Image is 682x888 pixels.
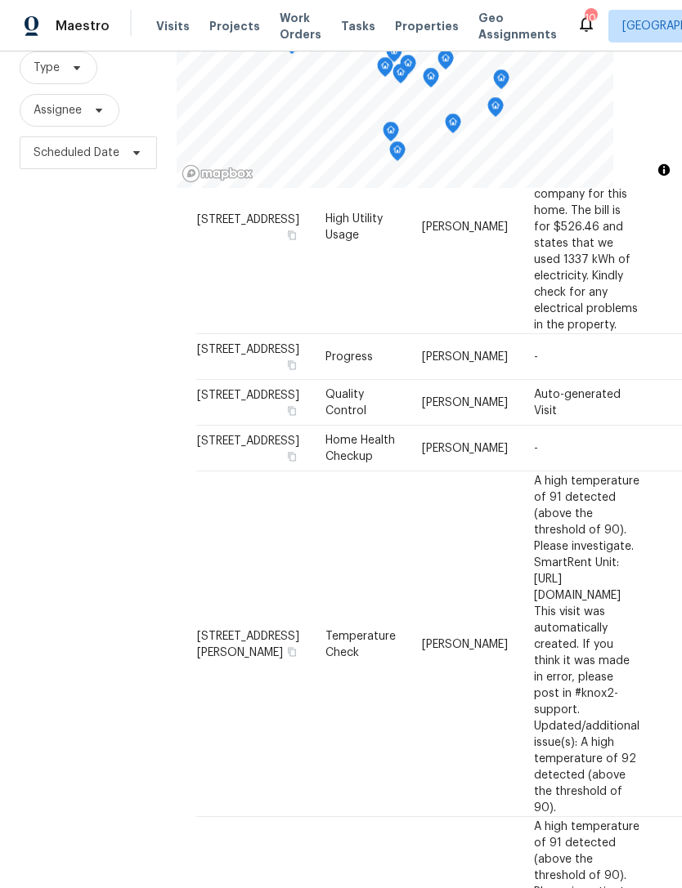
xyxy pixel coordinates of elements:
[437,50,454,75] div: Map marker
[285,644,299,658] button: Copy Address
[383,122,399,147] div: Map marker
[209,18,260,34] span: Projects
[422,351,508,363] span: [PERSON_NAME]
[280,10,321,42] span: Work Orders
[325,212,383,240] span: High Utility Usage
[377,57,393,83] div: Map marker
[34,60,60,76] span: Type
[197,344,299,355] span: [STREET_ADDRESS]
[659,161,669,179] span: Toggle attribution
[389,141,406,167] div: Map marker
[654,160,674,180] button: Toggle attribution
[534,123,638,330] span: Hi team, We received a high usage electric bill from a utility company for this home. The bill is...
[422,443,508,454] span: [PERSON_NAME]
[422,638,508,649] span: [PERSON_NAME]
[422,221,508,232] span: [PERSON_NAME]
[156,18,190,34] span: Visits
[493,69,509,95] div: Map marker
[422,397,508,408] span: [PERSON_NAME]
[34,145,119,161] span: Scheduled Date
[285,227,299,242] button: Copy Address
[325,351,373,363] span: Progress
[341,20,375,32] span: Tasks
[56,18,110,34] span: Maestro
[197,390,299,401] span: [STREET_ADDRESS]
[34,102,82,118] span: Assignee
[285,404,299,418] button: Copy Address
[386,42,402,68] div: Map marker
[534,475,639,813] span: A high temperature of 91 detected (above the threshold of 90). Please investigate. SmartRent Unit...
[585,10,596,26] div: 10
[325,630,396,658] span: Temperature Check
[445,114,461,139] div: Map marker
[197,435,299,447] span: [STREET_ADDRESS]
[395,18,459,34] span: Properties
[478,10,557,42] span: Geo Assignments
[325,435,395,462] span: Home Health Checkup
[197,213,299,225] span: [STREET_ADDRESS]
[534,443,538,454] span: -
[400,55,416,80] div: Map marker
[534,389,621,417] span: Auto-generated Visit
[423,68,439,93] div: Map marker
[393,64,409,89] div: Map marker
[534,351,538,363] span: -
[197,630,299,658] span: [STREET_ADDRESS][PERSON_NAME]
[325,389,366,417] span: Quality Control
[285,449,299,464] button: Copy Address
[487,97,504,123] div: Map marker
[285,358,299,373] button: Copy Address
[182,164,254,183] a: Mapbox homepage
